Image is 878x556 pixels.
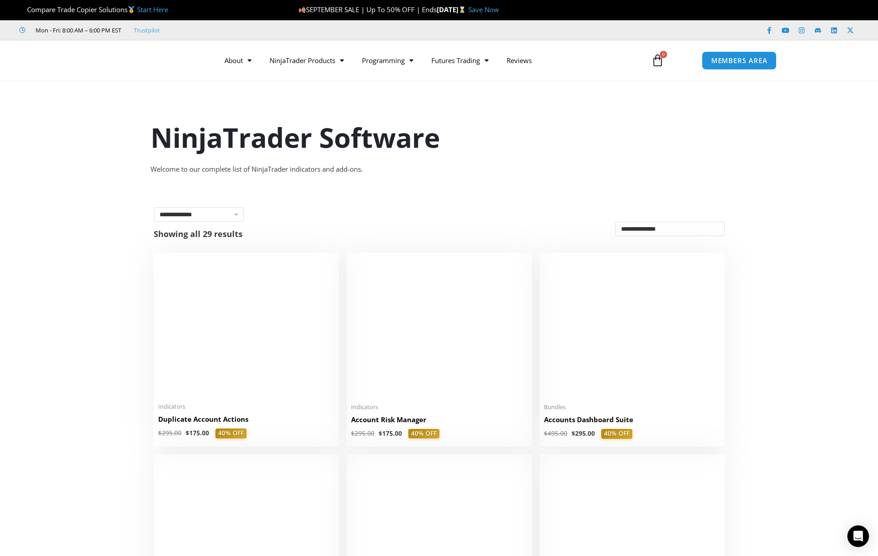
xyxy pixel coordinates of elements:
div: Welcome to our complete list of NinjaTrader indicators and add-ons. [151,163,727,176]
a: Reviews [498,50,541,71]
a: Duplicate Account Actions [158,415,334,428]
span: Indicators [351,403,527,411]
bdi: 175.00 [379,429,402,438]
a: Futures Trading [422,50,498,71]
bdi: 295.00 [351,429,375,438]
h1: NinjaTrader Software [151,118,727,156]
a: Account Risk Manager [351,415,527,429]
span: 40% OFF [408,429,439,439]
img: Account Risk Manager [351,257,527,397]
span: MEMBERS AREA [711,57,768,64]
img: LogoAI | Affordable Indicators – NinjaTrader [101,44,198,77]
span: Bundles [544,403,720,411]
h2: Accounts Dashboard Suite [544,415,720,424]
a: Programming [353,50,422,71]
div: Open Intercom Messenger [847,525,869,547]
h2: Account Risk Manager [351,415,527,424]
span: 40% OFF [601,429,632,439]
a: NinjaTrader Products [261,50,353,71]
bdi: 295.00 [572,429,595,438]
bdi: 175.00 [186,429,209,437]
a: Trustpilot [134,25,160,36]
bdi: 295.00 [158,429,182,437]
img: 🏆 [20,6,27,13]
a: 0 [638,47,677,73]
span: 0 [660,51,667,58]
bdi: 495.00 [544,429,567,438]
a: Start Here [137,5,168,14]
span: Indicators [158,403,334,410]
img: Duplicate Account Actions [158,257,334,397]
span: Mon - Fri: 8:00 AM – 6:00 PM EST [33,25,121,36]
a: About [215,50,261,71]
h2: Duplicate Account Actions [158,415,334,424]
span: $ [544,429,548,438]
span: $ [186,429,189,437]
span: 40% OFF [215,428,247,438]
select: Shop order [615,222,725,236]
span: SEPTEMBER SALE | Up To 50% OFF | Ends [298,5,437,14]
a: MEMBERS AREA [702,51,777,70]
img: 🍂 [299,6,306,13]
img: ⌛ [459,6,466,13]
p: Showing all 29 results [154,230,242,238]
span: $ [379,429,382,438]
img: 🥇 [128,6,135,13]
a: Accounts Dashboard Suite [544,415,720,429]
span: $ [158,429,162,437]
strong: [DATE] [437,5,468,14]
span: $ [572,429,575,438]
span: $ [351,429,355,438]
img: Accounts Dashboard Suite [544,257,720,398]
nav: Menu [215,50,641,71]
span: Compare Trade Copier Solutions [19,5,168,14]
a: Save Now [468,5,499,14]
